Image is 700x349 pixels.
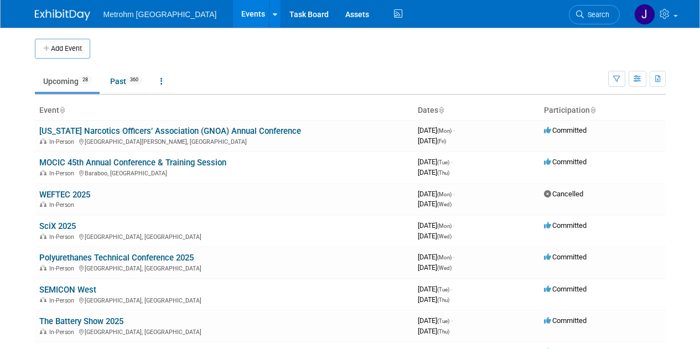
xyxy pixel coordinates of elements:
[544,285,587,293] span: Committed
[418,327,449,335] span: [DATE]
[127,76,142,84] span: 360
[39,221,76,231] a: SciX 2025
[418,126,455,134] span: [DATE]
[418,168,449,176] span: [DATE]
[437,191,452,197] span: (Mon)
[39,253,194,263] a: Polyurethanes Technical Conference 2025
[437,138,446,144] span: (Fri)
[453,253,455,261] span: -
[418,263,452,272] span: [DATE]
[39,232,409,241] div: [GEOGRAPHIC_DATA], [GEOGRAPHIC_DATA]
[59,106,65,114] a: Sort by Event Name
[453,126,455,134] span: -
[437,201,452,207] span: (Wed)
[40,265,46,270] img: In-Person Event
[453,190,455,198] span: -
[39,126,301,136] a: [US_STATE] Narcotics Officers’ Association (GNOA) Annual Conference
[39,137,409,145] div: [GEOGRAPHIC_DATA][PERSON_NAME], [GEOGRAPHIC_DATA]
[418,200,452,208] span: [DATE]
[418,232,452,240] span: [DATE]
[584,11,609,19] span: Search
[437,329,449,335] span: (Thu)
[418,190,455,198] span: [DATE]
[39,158,226,168] a: MOCIC 45th Annual Conference & Training Session
[418,253,455,261] span: [DATE]
[39,285,96,295] a: SEMICON West
[437,297,449,303] span: (Thu)
[544,316,587,325] span: Committed
[437,170,449,176] span: (Thu)
[418,137,446,145] span: [DATE]
[540,101,666,120] th: Participation
[544,158,587,166] span: Committed
[49,138,77,145] span: In-Person
[49,233,77,241] span: In-Person
[418,316,453,325] span: [DATE]
[418,285,453,293] span: [DATE]
[49,297,77,304] span: In-Person
[40,297,46,303] img: In-Person Event
[39,190,90,200] a: WEFTEC 2025
[39,295,409,304] div: [GEOGRAPHIC_DATA], [GEOGRAPHIC_DATA]
[79,76,91,84] span: 28
[39,263,409,272] div: [GEOGRAPHIC_DATA], [GEOGRAPHIC_DATA]
[40,233,46,239] img: In-Person Event
[544,221,587,230] span: Committed
[49,170,77,177] span: In-Person
[102,71,150,92] a: Past360
[451,316,453,325] span: -
[544,190,583,198] span: Cancelled
[453,221,455,230] span: -
[39,168,409,177] div: Baraboo, [GEOGRAPHIC_DATA]
[437,223,452,229] span: (Mon)
[49,201,77,209] span: In-Person
[40,138,46,144] img: In-Person Event
[103,10,217,19] span: Metrohm [GEOGRAPHIC_DATA]
[418,158,453,166] span: [DATE]
[437,128,452,134] span: (Mon)
[418,295,449,304] span: [DATE]
[418,221,455,230] span: [DATE]
[569,5,620,24] a: Search
[437,287,449,293] span: (Tue)
[49,265,77,272] span: In-Person
[437,318,449,324] span: (Tue)
[544,126,587,134] span: Committed
[35,39,90,59] button: Add Event
[39,316,123,326] a: The Battery Show 2025
[49,329,77,336] span: In-Person
[634,4,655,25] img: Joanne Yam
[413,101,540,120] th: Dates
[590,106,595,114] a: Sort by Participation Type
[40,201,46,207] img: In-Person Event
[437,254,452,261] span: (Mon)
[451,285,453,293] span: -
[451,158,453,166] span: -
[437,159,449,165] span: (Tue)
[35,9,90,20] img: ExhibitDay
[40,329,46,334] img: In-Person Event
[437,233,452,239] span: (Wed)
[544,253,587,261] span: Committed
[35,71,100,92] a: Upcoming28
[39,327,409,336] div: [GEOGRAPHIC_DATA], [GEOGRAPHIC_DATA]
[35,101,413,120] th: Event
[40,170,46,175] img: In-Person Event
[437,265,452,271] span: (Wed)
[438,106,444,114] a: Sort by Start Date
